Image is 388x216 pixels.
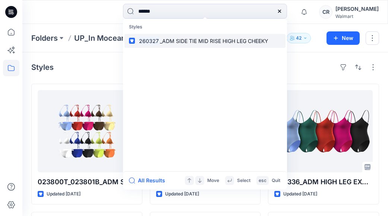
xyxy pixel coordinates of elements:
[47,190,81,198] p: Updated [DATE]
[124,20,286,34] p: Styles
[335,4,379,13] div: [PERSON_NAME]
[319,5,332,19] div: CR
[259,177,266,185] p: esc
[335,13,379,19] div: Walmart
[129,176,170,185] button: All Results
[296,34,302,42] p: 42
[165,190,199,198] p: Updated [DATE]
[207,177,219,185] p: Move
[272,177,280,185] p: Quit
[327,31,360,45] button: New
[38,90,136,172] a: 023800T_023801B_ADM SKINNY TRI TOP & SKINNY TIE MID RISE
[124,34,286,48] a: 260327_ADM SIDE TIE MID RISE HIGH LEG CHEEKY
[274,90,373,172] a: 260336_ADM HIGH LEG EXTRA CHEEKY ONE PIECE
[31,63,54,72] h4: Styles
[160,38,268,44] span: _ADM SIDE TIE MID RISE HIGH LEG CHEEKY
[237,177,250,185] p: Select
[274,177,373,187] p: 260336_ADM HIGH LEG EXTRA CHEEKY ONE PIECE
[287,33,311,43] button: 42
[74,33,171,43] a: UP_In Mocean D34 YA NoBo Swim
[31,33,58,43] a: Folders
[138,37,160,45] mark: 260327
[38,177,136,187] p: 023800T_023801B_ADM SKINNY TRI TOP & SKINNY TIE MID RISE
[283,190,317,198] p: Updated [DATE]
